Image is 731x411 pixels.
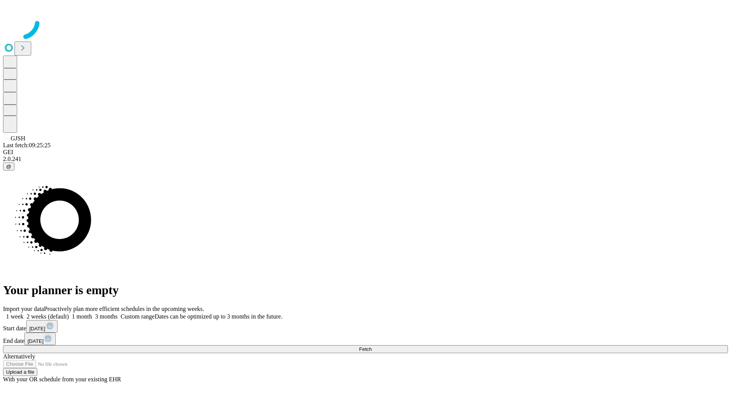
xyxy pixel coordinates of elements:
[3,162,14,170] button: @
[3,368,37,376] button: Upload a file
[3,333,728,345] div: End date
[155,313,282,320] span: Dates can be optimized up to 3 months in the future.
[3,283,728,297] h1: Your planner is empty
[24,333,56,345] button: [DATE]
[27,313,69,320] span: 2 weeks (default)
[3,320,728,333] div: Start date
[11,135,25,142] span: GJSH
[29,326,45,331] span: [DATE]
[3,149,728,156] div: GEI
[3,376,121,382] span: With your OR schedule from your existing EHR
[121,313,155,320] span: Custom range
[3,353,35,360] span: Alternatively
[95,313,118,320] span: 3 months
[44,306,204,312] span: Proactively plan more efficient schedules in the upcoming weeks.
[27,338,43,344] span: [DATE]
[26,320,57,333] button: [DATE]
[72,313,92,320] span: 1 month
[3,156,728,162] div: 2.0.241
[359,346,372,352] span: Fetch
[3,142,51,148] span: Last fetch: 09:25:25
[3,306,44,312] span: Import your data
[6,313,24,320] span: 1 week
[3,345,728,353] button: Fetch
[6,164,11,169] span: @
